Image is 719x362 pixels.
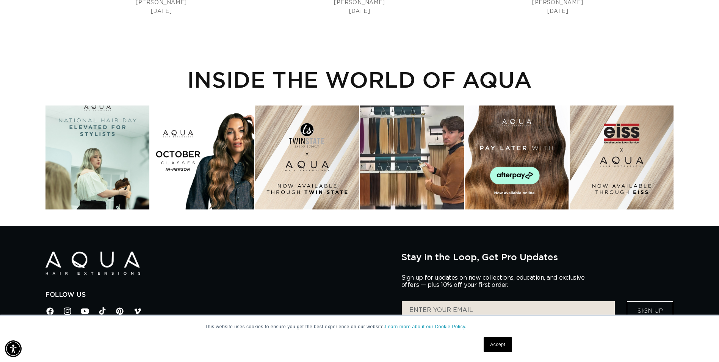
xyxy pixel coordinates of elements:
[627,301,673,320] button: Sign Up
[484,337,512,352] a: Accept
[5,340,22,357] div: Accessibility Menu
[205,323,514,330] p: This website uses cookies to ensure you get the best experience on our website.
[570,105,674,209] div: Instagram post opens in a popup
[465,7,651,16] div: [DATE]
[401,252,674,262] h2: Stay in the Loop, Get Pro Updates
[45,291,390,299] h2: Follow Us
[45,252,140,275] img: Aqua Hair Extensions
[402,301,615,320] input: ENTER YOUR EMAIL
[385,324,467,329] a: Learn more about our Cookie Policy.
[360,105,464,209] div: Instagram post opens in a popup
[681,326,719,362] iframe: Chat Widget
[45,105,149,209] div: Instagram post opens in a popup
[150,105,254,209] div: Instagram post opens in a popup
[68,7,254,16] div: [DATE]
[255,105,359,209] div: Instagram post opens in a popup
[465,105,569,209] div: Instagram post opens in a popup
[45,66,674,92] h2: INSIDE THE WORLD OF AQUA
[266,7,453,16] div: [DATE]
[401,274,591,289] p: Sign up for updates on new collections, education, and exclusive offers — plus 10% off your first...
